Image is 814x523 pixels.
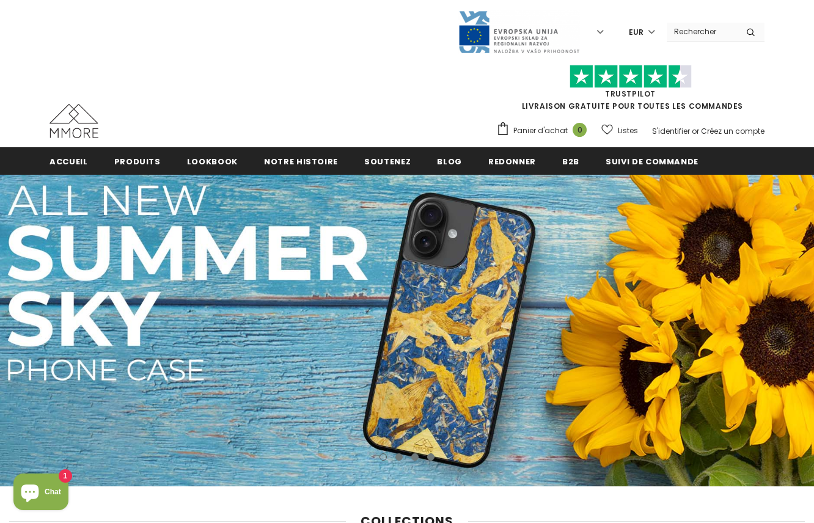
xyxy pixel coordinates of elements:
span: Panier d'achat [513,125,568,137]
img: Cas MMORE [50,104,98,138]
a: Panier d'achat 0 [496,122,593,140]
span: 0 [573,123,587,137]
a: TrustPilot [605,89,656,99]
span: Redonner [488,156,536,167]
a: Javni Razpis [458,26,580,37]
img: Faites confiance aux étoiles pilotes [570,65,692,89]
span: EUR [629,26,643,38]
img: Javni Razpis [458,10,580,54]
a: Lookbook [187,147,238,175]
span: Lookbook [187,156,238,167]
a: Notre histoire [264,147,338,175]
a: Listes [601,120,638,141]
a: Blog [437,147,462,175]
inbox-online-store-chat: Shopify online store chat [10,474,72,513]
button: 4 [427,453,435,461]
input: Search Site [667,23,737,40]
button: 1 [380,453,387,461]
a: Créez un compte [701,126,765,136]
a: S'identifier [652,126,690,136]
a: soutenez [364,147,411,175]
button: 3 [411,453,419,461]
span: B2B [562,156,579,167]
span: soutenez [364,156,411,167]
button: 2 [395,453,403,461]
span: or [692,126,699,136]
a: Suivi de commande [606,147,698,175]
span: Blog [437,156,462,167]
span: Notre histoire [264,156,338,167]
a: Accueil [50,147,88,175]
a: Redonner [488,147,536,175]
span: Listes [618,125,638,137]
a: Produits [114,147,161,175]
span: Suivi de commande [606,156,698,167]
span: Produits [114,156,161,167]
a: B2B [562,147,579,175]
span: Accueil [50,156,88,167]
span: LIVRAISON GRATUITE POUR TOUTES LES COMMANDES [496,70,765,111]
